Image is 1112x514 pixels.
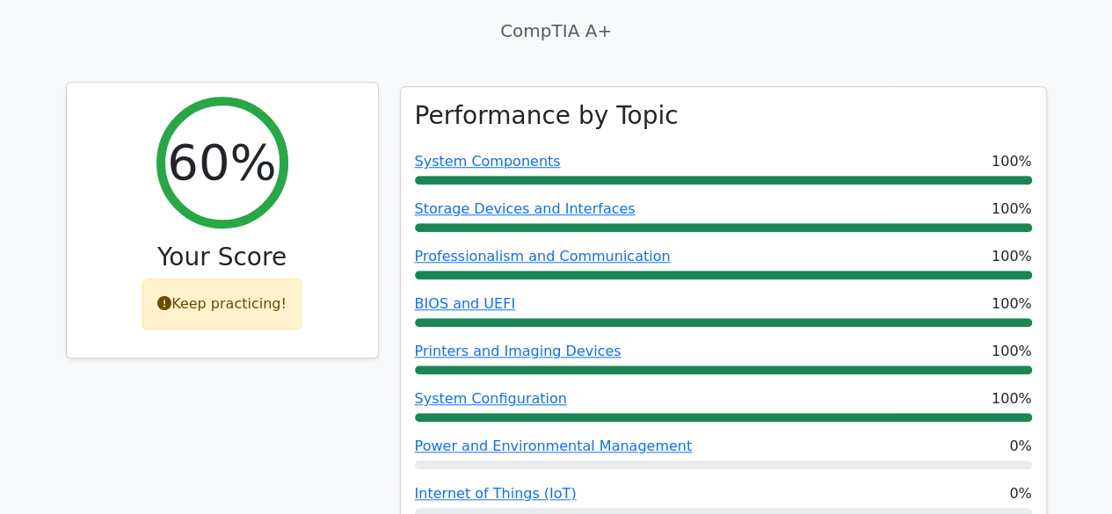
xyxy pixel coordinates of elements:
a: Storage Devices and Interfaces [415,200,636,217]
span: 100% [992,199,1032,220]
span: 100% [992,341,1032,362]
a: System Components [415,153,561,170]
h3: Performance by Topic [415,101,679,131]
h2: 60% [167,133,276,192]
span: 0% [1009,483,1031,504]
span: 100% [992,246,1032,267]
a: System Configuration [415,390,567,407]
a: BIOS and UEFI [415,295,515,312]
div: Keep practicing! [142,279,302,329]
a: Professionalism and Communication [415,248,671,264]
span: 100% [992,151,1032,172]
h3: Your Score [81,243,364,272]
a: Internet of Things (IoT) [415,485,577,502]
span: 100% [992,388,1032,409]
a: Printers and Imaging Devices [415,343,621,359]
span: 0% [1009,436,1031,457]
p: CompTIA A+ [66,18,1047,44]
a: Power and Environmental Management [415,438,693,454]
span: 100% [992,293,1032,315]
